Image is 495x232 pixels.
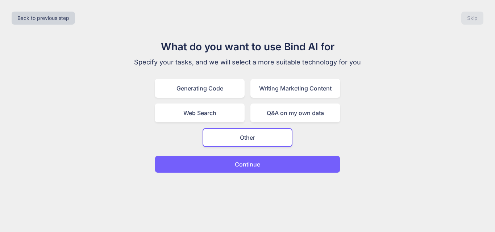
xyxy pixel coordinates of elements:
p: Specify your tasks, and we will select a more suitable technology for you [126,57,369,67]
div: Generating Code [155,79,245,98]
p: Continue [235,160,260,169]
button: Continue [155,156,340,173]
button: Back to previous step [12,12,75,25]
div: Writing Marketing Content [250,79,340,98]
div: Other [203,128,292,147]
button: Skip [461,12,483,25]
div: Web Search [155,104,245,122]
h1: What do you want to use Bind AI for [126,39,369,54]
div: Q&A on my own data [250,104,340,122]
